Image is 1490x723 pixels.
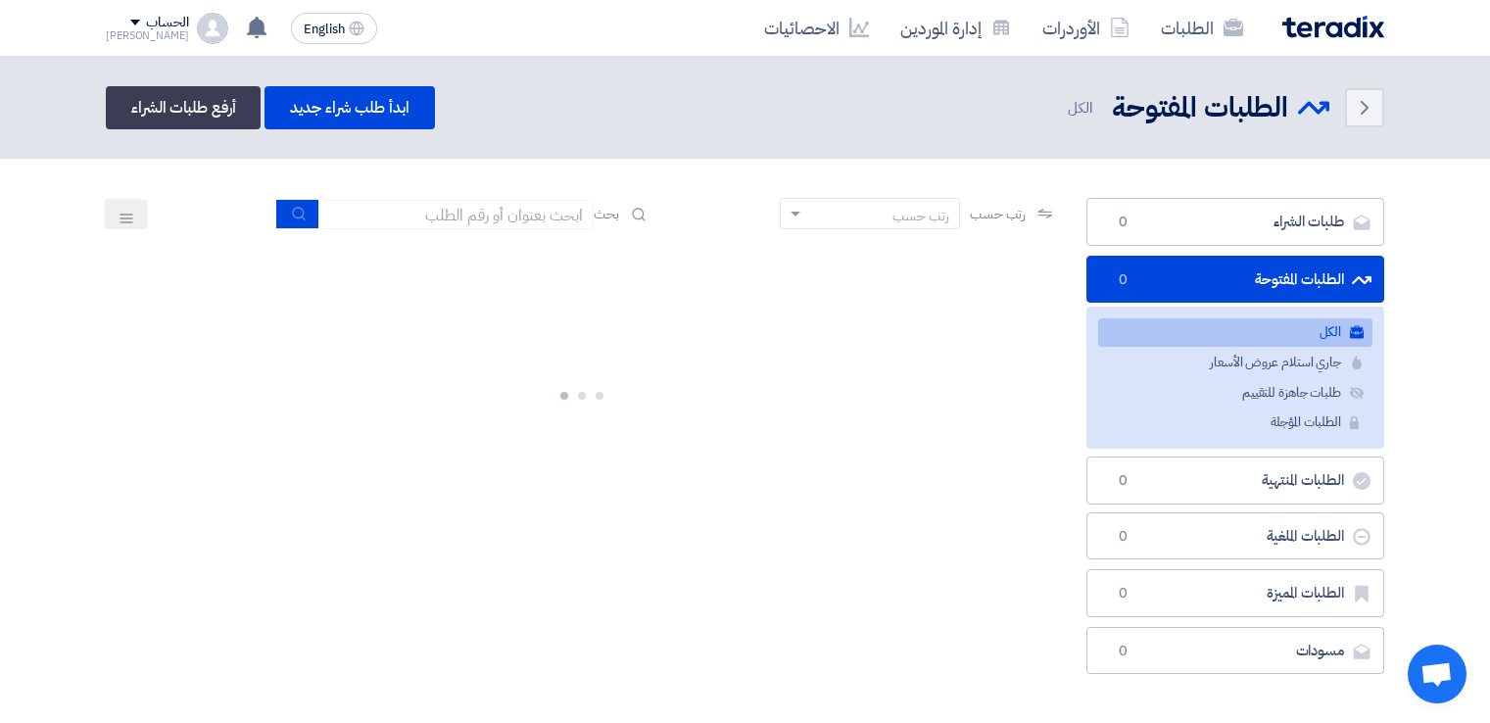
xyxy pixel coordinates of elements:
a: الطلبات [1145,5,1259,51]
div: [PERSON_NAME] [106,30,189,41]
span: 0 [1111,642,1134,661]
span: 0 [1111,584,1134,603]
span: 0 [1111,270,1134,290]
span: الكل [1068,97,1096,120]
a: الأوردرات [1027,5,1145,51]
span: English [304,23,345,36]
h2: الطلبات المفتوحة [1112,89,1288,127]
span: 0 [1111,527,1134,547]
a: الطلبات المفتوحة0 [1086,256,1384,304]
a: الطلبات الملغية0 [1086,512,1384,560]
a: الاحصائيات [748,5,885,51]
a: الطلبات المؤجلة [1098,409,1372,437]
img: profile_test.png [197,13,228,44]
a: أرفع طلبات الشراء [106,86,261,129]
span: رتب حسب [970,204,1026,224]
div: Open chat [1408,645,1466,703]
span: بحث [594,204,619,224]
a: طلبات جاهزة للتقييم [1098,379,1372,408]
a: جاري استلام عروض الأسعار [1098,349,1372,377]
button: English [291,13,377,44]
div: الحساب [146,15,188,31]
a: الكل [1098,318,1372,347]
img: Teradix logo [1282,16,1384,38]
span: 0 [1111,471,1134,491]
a: الطلبات المنتهية0 [1086,457,1384,505]
a: ابدأ طلب شراء جديد [264,86,434,129]
a: إدارة الموردين [885,5,1027,51]
input: ابحث بعنوان أو رقم الطلب [319,200,594,229]
span: 0 [1111,213,1134,232]
a: طلبات الشراء0 [1086,198,1384,246]
div: رتب حسب [892,206,949,226]
a: مسودات0 [1086,627,1384,675]
a: الطلبات المميزة0 [1086,569,1384,617]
